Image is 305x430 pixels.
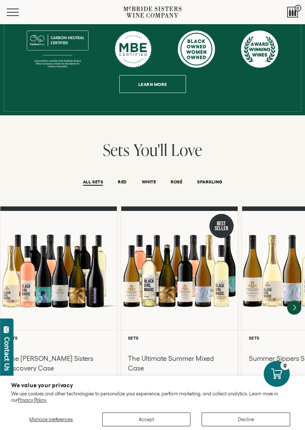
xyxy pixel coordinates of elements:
[119,75,186,93] a: Learn more
[134,139,168,161] span: You'll
[287,301,301,315] button: Next
[3,337,11,371] div: Contact Us
[11,391,294,403] p: We use cookies and other technologies to personalize your experience, perform marketing, and coll...
[11,413,91,426] button: Manage preferences
[18,397,47,403] a: Privacy Policy.
[121,206,238,395] a: Best Seller The Ultimate Summer Mixed Case Sets The Ultimate Summer Mixed Case Add to cart $385.88
[103,139,130,161] span: Sets
[7,9,33,16] button: Mobile Menu Trigger
[197,179,222,186] button: SPARKLING
[171,179,182,186] button: ROSÉ
[7,336,110,340] h6: Sets
[142,179,156,186] button: WHITE
[7,354,110,373] h3: The [PERSON_NAME] Sisters Discovery Case
[11,382,294,388] h2: We value your privacy
[102,413,191,426] button: Accept
[128,336,231,340] h6: Sets
[129,77,176,92] span: Learn more
[295,5,301,12] span: 0
[29,417,73,422] span: Manage preferences
[171,139,202,161] span: Love
[128,354,231,373] h3: The Ultimate Summer Mixed Case
[83,179,103,186] button: ALL SETS
[118,179,126,186] button: RED
[202,413,290,426] button: Decline
[280,361,290,370] div: 0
